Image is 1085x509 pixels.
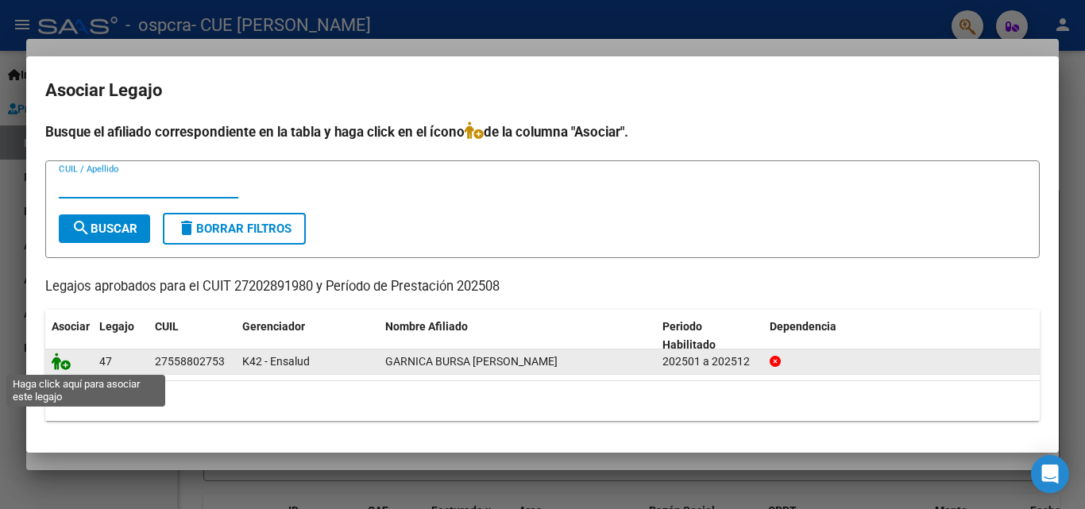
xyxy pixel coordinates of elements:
[662,353,757,371] div: 202501 a 202512
[149,310,236,362] datatable-header-cell: CUIL
[71,218,91,237] mat-icon: search
[59,214,150,243] button: Buscar
[71,222,137,236] span: Buscar
[1031,455,1069,493] div: Open Intercom Messenger
[236,310,379,362] datatable-header-cell: Gerenciador
[177,218,196,237] mat-icon: delete
[45,277,1040,297] p: Legajos aprobados para el CUIT 27202891980 y Período de Prestación 202508
[155,320,179,333] span: CUIL
[385,320,468,333] span: Nombre Afiliado
[656,310,763,362] datatable-header-cell: Periodo Habilitado
[93,310,149,362] datatable-header-cell: Legajo
[99,320,134,333] span: Legajo
[242,320,305,333] span: Gerenciador
[385,355,558,368] span: GARNICA BURSA FRANCESCA BELEN
[155,353,225,371] div: 27558802753
[379,310,656,362] datatable-header-cell: Nombre Afiliado
[177,222,292,236] span: Borrar Filtros
[52,320,90,333] span: Asociar
[242,355,310,368] span: K42 - Ensalud
[99,355,112,368] span: 47
[763,310,1041,362] datatable-header-cell: Dependencia
[45,310,93,362] datatable-header-cell: Asociar
[45,121,1040,142] h4: Busque el afiliado correspondiente en la tabla y haga click en el ícono de la columna "Asociar".
[662,320,716,351] span: Periodo Habilitado
[45,75,1040,106] h2: Asociar Legajo
[770,320,836,333] span: Dependencia
[163,213,306,245] button: Borrar Filtros
[45,381,1040,421] div: 1 registros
